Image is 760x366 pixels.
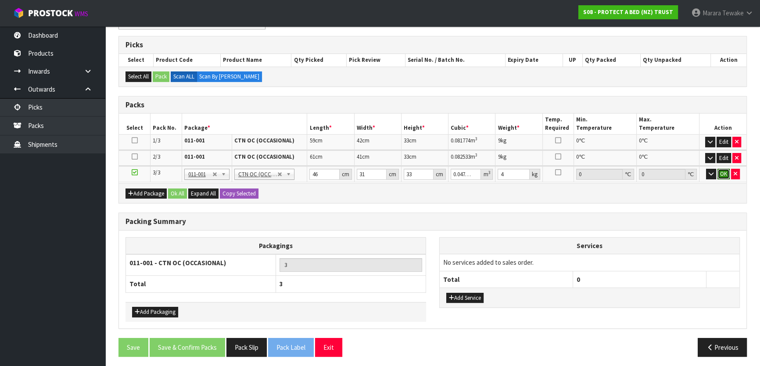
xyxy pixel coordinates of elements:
span: 41 [357,153,362,160]
span: 2/3 [153,153,160,160]
th: Max. Temperature [637,183,699,195]
th: Product Code [153,54,220,66]
button: Save & Confirm Packs [150,338,225,357]
a: S08 - PROTECT A BED (NZ) TRUST [578,5,678,19]
span: 33 [404,137,409,144]
span: 33 [404,153,409,160]
td: cm [354,150,401,166]
button: Pack [153,71,169,82]
th: Name [244,183,354,195]
th: Expiry Date [505,54,563,66]
button: Select All [125,71,151,82]
button: Ok All [168,188,187,199]
button: Edit [717,153,731,163]
th: Expiry Date [448,183,495,195]
small: WMS [75,10,88,18]
div: cm [387,169,399,180]
th: Action [699,114,746,134]
div: cm [340,169,352,180]
td: kg [495,150,542,166]
strong: CTN OC (OCCASIONAL) [234,153,294,160]
span: 9 [498,137,500,144]
td: ℃ [574,135,637,150]
th: Serial No. / Batch No. [354,183,448,195]
sup: 3 [475,136,477,142]
th: Max. Temperature [637,114,699,134]
th: UP [563,54,582,66]
button: Add Package [125,188,167,199]
th: DG Class [542,183,574,195]
button: Previous [698,338,747,357]
span: Marara [703,9,721,17]
span: 0 [576,153,579,160]
th: Min. Temperature [574,114,637,134]
th: Serial No. / Batch No. [405,54,505,66]
th: Total [126,276,276,292]
button: Add Service [446,293,484,303]
th: Cubic [448,114,495,134]
label: Scan ALL [171,71,197,82]
th: Pack No. [151,114,182,134]
button: OK [717,169,730,179]
span: 9 [498,153,500,160]
th: Total [440,271,573,288]
strong: 011-001 [184,153,205,160]
th: Temp. Required [542,114,574,134]
button: Save [118,338,148,357]
th: Length [307,114,354,134]
th: Code [182,183,244,195]
th: Packagings [126,238,426,255]
span: 0.082533 [451,153,470,160]
div: ℃ [685,169,697,180]
img: cube-alt.png [13,7,24,18]
button: Add Packaging [132,307,178,317]
th: Weight [495,114,542,134]
button: Exit [315,338,342,357]
strong: CTN OC (OCCASIONAL) [234,137,294,144]
th: Qty Packed [582,54,640,66]
button: Pack Label [268,338,314,357]
th: Qty Packed [495,183,542,195]
div: kg [530,169,540,180]
th: Package [182,114,307,134]
th: Qty Picked [291,54,347,66]
label: Scan By [PERSON_NAME] [197,71,262,82]
strong: 011-001 - CTN OC (OCCASIONAL) [129,259,226,267]
div: cm [434,169,446,180]
h3: Packing Summary [125,217,740,226]
h3: Picks [125,41,740,49]
td: cm [354,135,401,150]
td: No services added to sales order. [440,254,739,271]
td: m [448,135,495,150]
span: 42 [357,137,362,144]
span: Tewake [722,9,744,17]
th: Action [699,183,746,195]
td: cm [307,135,354,150]
strong: 011-001 [184,137,205,144]
span: ProStock [28,7,73,19]
th: Pick Review [347,54,405,66]
span: 59 [309,137,315,144]
th: Action [710,54,746,66]
span: 011-001 [188,169,213,180]
h3: Packs [125,101,740,109]
td: cm [401,150,448,166]
span: 0 [639,137,642,144]
div: ℃ [623,169,634,180]
th: Select [119,54,153,66]
td: cm [401,135,448,150]
th: Width [354,114,401,134]
span: 3 [280,280,283,288]
sup: 3 [475,152,477,158]
span: 0.081774 [451,137,470,144]
span: 1/3 [153,137,160,144]
th: # [119,183,182,195]
th: Select [119,114,151,134]
button: Copy Selected [220,188,258,199]
th: Services [440,238,739,254]
td: m [448,150,495,166]
td: cm [307,150,354,166]
th: Product Name [221,54,291,66]
th: Height [401,114,448,134]
span: 61 [309,153,315,160]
